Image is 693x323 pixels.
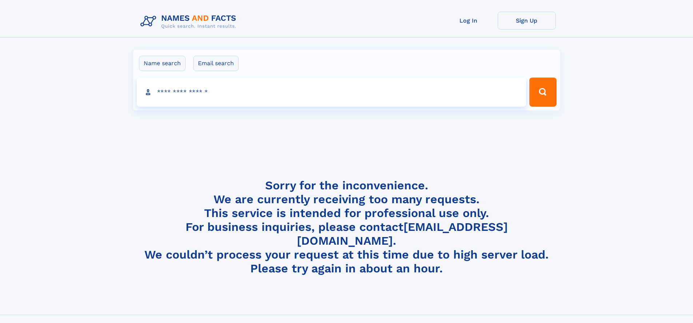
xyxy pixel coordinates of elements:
[138,178,556,276] h4: Sorry for the inconvenience. We are currently receiving too many requests. This service is intend...
[137,78,526,107] input: search input
[193,56,239,71] label: Email search
[138,12,242,31] img: Logo Names and Facts
[297,220,508,248] a: [EMAIL_ADDRESS][DOMAIN_NAME]
[529,78,556,107] button: Search Button
[439,12,498,29] a: Log In
[498,12,556,29] a: Sign Up
[139,56,186,71] label: Name search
